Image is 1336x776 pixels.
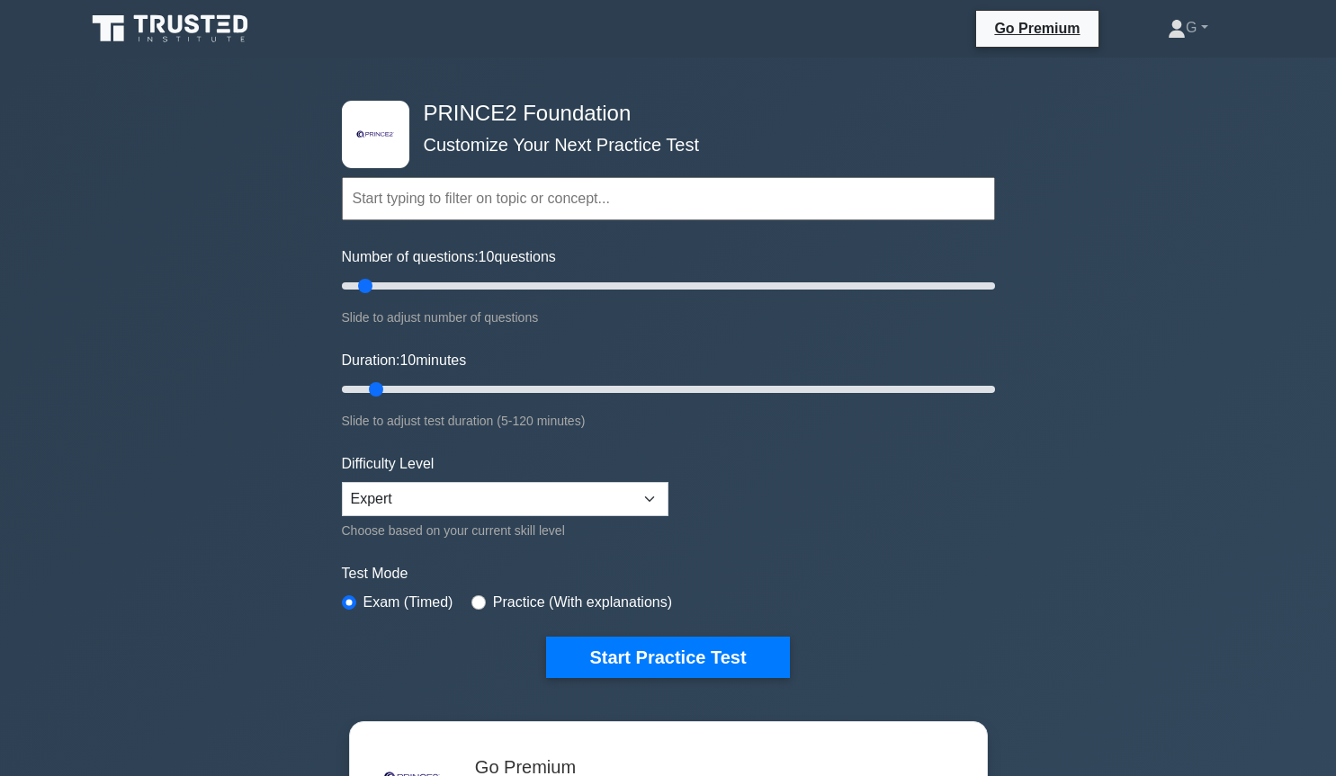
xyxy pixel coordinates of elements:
div: Slide to adjust number of questions [342,307,995,328]
h4: PRINCE2 Foundation [417,101,907,127]
button: Start Practice Test [546,637,789,678]
a: G [1125,10,1251,46]
label: Duration: minutes [342,350,467,371]
a: Go Premium [983,17,1090,40]
label: Difficulty Level [342,453,435,475]
span: 10 [479,249,495,264]
label: Number of questions: questions [342,246,556,268]
label: Exam (Timed) [363,592,453,613]
div: Slide to adjust test duration (5-120 minutes) [342,410,995,432]
label: Test Mode [342,563,995,584]
input: Start typing to filter on topic or concept... [342,177,995,220]
span: 10 [399,352,416,368]
label: Practice (With explanations) [493,592,672,613]
div: Choose based on your current skill level [342,520,668,541]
